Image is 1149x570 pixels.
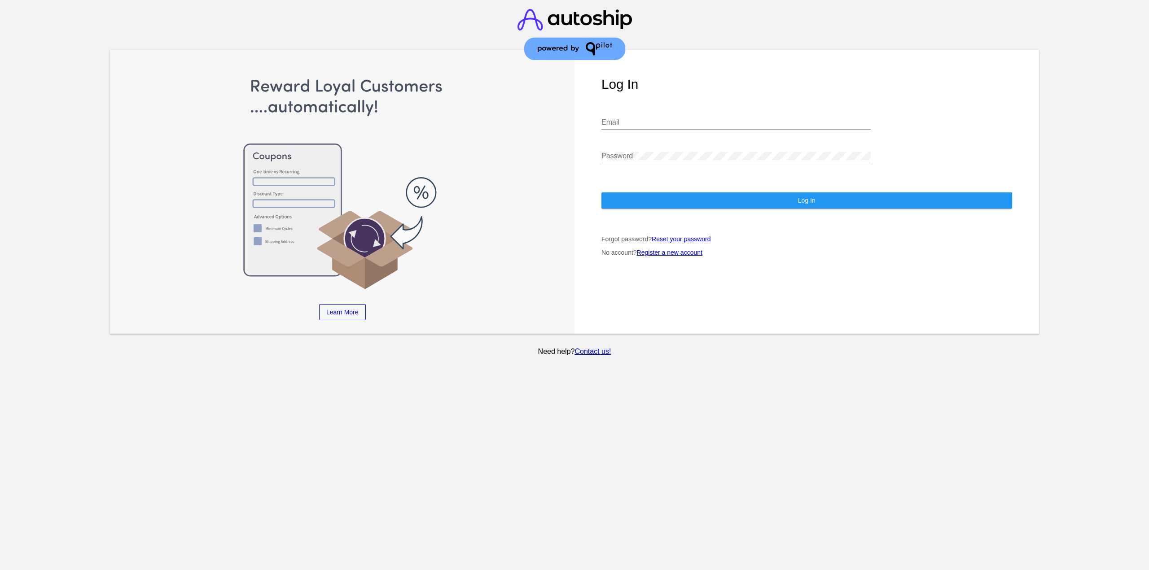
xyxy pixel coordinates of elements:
[109,348,1040,356] p: Need help?
[637,249,702,256] a: Register a new account
[798,197,816,204] span: Log In
[601,249,1012,256] p: No account?
[319,304,366,320] a: Learn More
[601,192,1012,209] button: Log In
[137,77,548,291] img: Apply Coupons Automatically to Scheduled Orders with QPilot
[601,118,871,126] input: Email
[601,235,1012,243] p: Forgot password?
[574,348,611,355] a: Contact us!
[601,77,1012,92] h1: Log In
[326,309,359,316] span: Learn More
[652,235,711,243] a: Reset your password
